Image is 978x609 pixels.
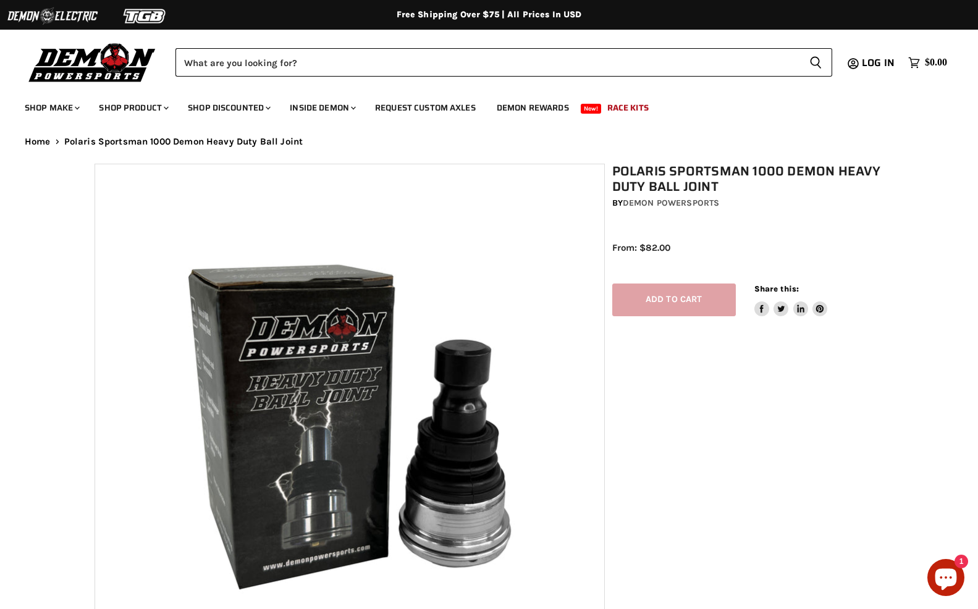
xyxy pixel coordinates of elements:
[612,242,670,253] span: From: $82.00
[754,284,799,293] span: Share this:
[862,55,895,70] span: Log in
[623,198,719,208] a: Demon Powersports
[90,95,176,120] a: Shop Product
[754,283,828,316] aside: Share this:
[366,95,485,120] a: Request Custom Axles
[856,57,902,69] a: Log in
[924,559,968,599] inbox-online-store-chat: Shopify online store chat
[902,54,953,72] a: $0.00
[487,95,578,120] a: Demon Rewards
[179,95,278,120] a: Shop Discounted
[25,136,51,147] a: Home
[612,164,891,195] h1: Polaris Sportsman 1000 Demon Heavy Duty Ball Joint
[6,4,99,28] img: Demon Electric Logo 2
[64,136,303,147] span: Polaris Sportsman 1000 Demon Heavy Duty Ball Joint
[799,48,832,77] button: Search
[175,48,832,77] form: Product
[925,57,947,69] span: $0.00
[99,4,192,28] img: TGB Logo 2
[25,40,160,84] img: Demon Powersports
[15,95,87,120] a: Shop Make
[280,95,363,120] a: Inside Demon
[612,196,891,210] div: by
[175,48,799,77] input: Search
[15,90,944,120] ul: Main menu
[598,95,658,120] a: Race Kits
[581,104,602,114] span: New!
